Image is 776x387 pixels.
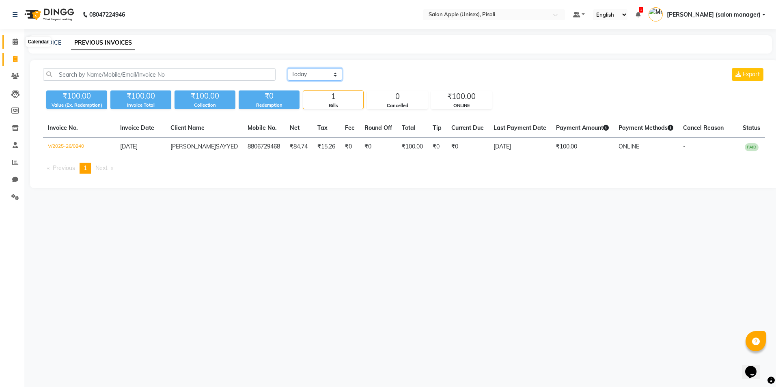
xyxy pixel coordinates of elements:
div: Value (Ex. Redemption) [46,102,107,109]
span: Export [743,71,760,78]
span: [PERSON_NAME] (salon manager) [667,11,761,19]
td: [DATE] [489,138,551,157]
span: Payment Methods [619,124,673,131]
td: ₹0 [360,138,397,157]
div: Redemption [239,102,300,109]
span: Round Off [364,124,392,131]
span: Payment Amount [556,124,609,131]
td: ₹84.74 [285,138,313,157]
b: 08047224946 [89,3,125,26]
div: ₹100.00 [46,90,107,102]
div: ₹0 [239,90,300,102]
span: Current Due [451,124,484,131]
td: V/2025-26/0840 [43,138,115,157]
span: Net [290,124,300,131]
div: ONLINE [431,102,491,109]
td: ₹100.00 [551,138,614,157]
span: Mobile No. [248,124,277,131]
div: Bills [303,102,363,109]
span: Cancel Reason [683,124,724,131]
iframe: chat widget [742,355,768,379]
span: [DATE] [120,143,138,150]
td: ₹0 [428,138,446,157]
td: ₹0 [340,138,360,157]
span: 1 [84,164,87,172]
span: - [683,143,685,150]
input: Search by Name/Mobile/Email/Invoice No [43,68,276,81]
td: ₹100.00 [397,138,428,157]
span: SAYYED [216,143,238,150]
div: 1 [303,91,363,102]
span: ONLINE [619,143,639,150]
span: Invoice Date [120,124,154,131]
span: Last Payment Date [494,124,546,131]
td: ₹15.26 [313,138,340,157]
div: Cancelled [367,102,427,109]
td: 8806729468 [243,138,285,157]
span: Client Name [170,124,205,131]
span: 1 [639,7,643,13]
img: logo [21,3,76,26]
span: Next [95,164,108,172]
span: PAID [745,143,759,151]
div: Calendar [26,37,50,47]
div: ₹100.00 [431,91,491,102]
span: Status [743,124,760,131]
div: 0 [367,91,427,102]
div: ₹100.00 [175,90,235,102]
span: Tax [317,124,328,131]
span: [PERSON_NAME] [170,143,216,150]
span: Fee [345,124,355,131]
button: Export [732,68,763,81]
nav: Pagination [43,163,765,174]
div: Invoice Total [110,102,171,109]
span: Total [402,124,416,131]
span: Invoice No. [48,124,78,131]
div: ₹100.00 [110,90,171,102]
a: 1 [636,11,640,18]
span: Previous [53,164,75,172]
span: Tip [433,124,442,131]
img: Mrs. Poonam Bansal (salon manager) [649,7,663,21]
a: PREVIOUS INVOICES [71,36,135,50]
td: ₹0 [446,138,489,157]
div: Collection [175,102,235,109]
